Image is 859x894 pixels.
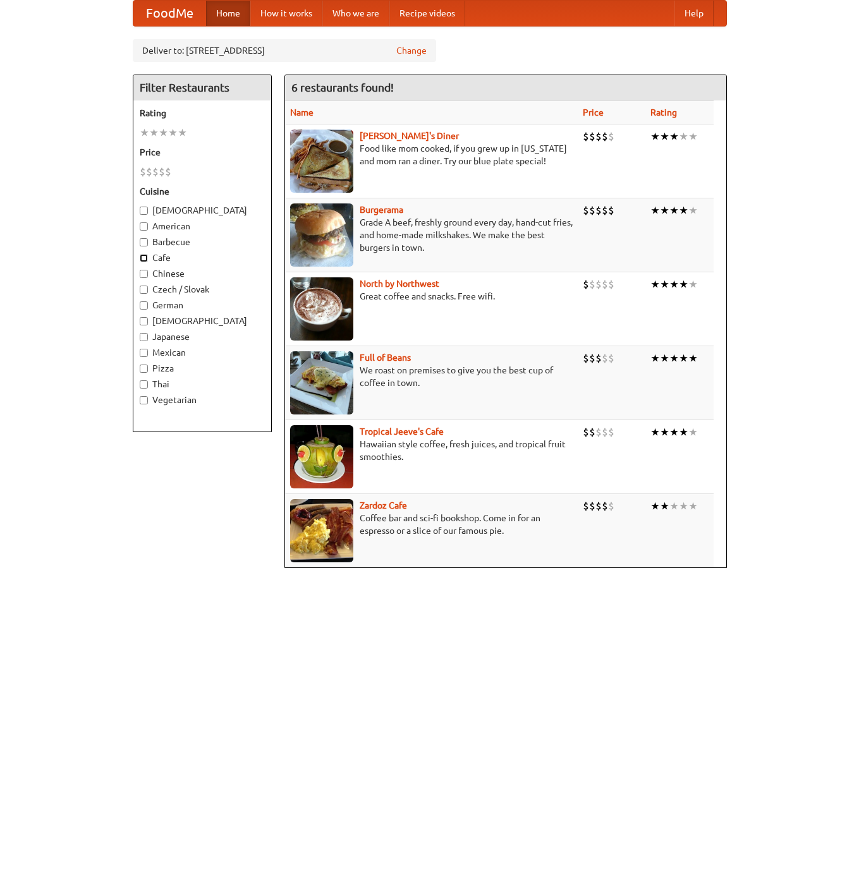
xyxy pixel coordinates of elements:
[595,130,602,143] li: $
[650,499,660,513] li: ★
[159,126,168,140] li: ★
[389,1,465,26] a: Recipe videos
[149,126,159,140] li: ★
[140,207,148,215] input: [DEMOGRAPHIC_DATA]
[688,130,698,143] li: ★
[602,130,608,143] li: $
[290,107,314,118] a: Name
[290,290,573,303] p: Great coffee and snacks. Free wifi.
[290,142,573,167] p: Food like mom cooked, if you grew up in [US_STATE] and mom ran a diner. Try our blue plate special!
[589,130,595,143] li: $
[650,107,677,118] a: Rating
[140,251,265,264] label: Cafe
[608,351,614,365] li: $
[290,438,573,463] p: Hawaiian style coffee, fresh juices, and tropical fruit smoothies.
[140,126,149,140] li: ★
[360,279,439,289] a: North by Northwest
[140,362,265,375] label: Pizza
[140,267,265,280] label: Chinese
[360,353,411,363] b: Full of Beans
[140,346,265,359] label: Mexican
[660,499,669,513] li: ★
[602,203,608,217] li: $
[650,425,660,439] li: ★
[360,131,459,141] a: [PERSON_NAME]'s Diner
[595,499,602,513] li: $
[140,165,146,179] li: $
[206,1,250,26] a: Home
[589,277,595,291] li: $
[595,351,602,365] li: $
[583,499,589,513] li: $
[583,203,589,217] li: $
[589,499,595,513] li: $
[140,204,265,217] label: [DEMOGRAPHIC_DATA]
[608,425,614,439] li: $
[140,286,148,294] input: Czech / Slovak
[290,130,353,193] img: sallys.jpg
[360,205,403,215] a: Burgerama
[595,277,602,291] li: $
[140,270,148,278] input: Chinese
[140,146,265,159] h5: Price
[152,165,159,179] li: $
[589,351,595,365] li: $
[140,315,265,327] label: [DEMOGRAPHIC_DATA]
[669,425,679,439] li: ★
[669,203,679,217] li: ★
[140,365,148,373] input: Pizza
[583,130,589,143] li: $
[669,499,679,513] li: ★
[679,203,688,217] li: ★
[140,333,148,341] input: Japanese
[595,425,602,439] li: $
[583,107,604,118] a: Price
[140,107,265,119] h5: Rating
[608,130,614,143] li: $
[140,317,148,325] input: [DEMOGRAPHIC_DATA]
[583,351,589,365] li: $
[140,238,148,246] input: Barbecue
[669,130,679,143] li: ★
[140,185,265,198] h5: Cuisine
[688,499,698,513] li: ★
[290,216,573,254] p: Grade A beef, freshly ground every day, hand-cut fries, and home-made milkshakes. We make the bes...
[602,499,608,513] li: $
[602,351,608,365] li: $
[679,277,688,291] li: ★
[650,351,660,365] li: ★
[133,75,271,100] h4: Filter Restaurants
[602,277,608,291] li: $
[140,380,148,389] input: Thai
[688,203,698,217] li: ★
[290,425,353,488] img: jeeves.jpg
[360,426,444,437] a: Tropical Jeeve's Cafe
[589,425,595,439] li: $
[583,425,589,439] li: $
[608,277,614,291] li: $
[140,378,265,390] label: Thai
[159,165,165,179] li: $
[660,425,669,439] li: ★
[290,203,353,267] img: burgerama.jpg
[140,301,148,310] input: German
[290,512,573,537] p: Coffee bar and sci-fi bookshop. Come in for an espresso or a slice of our famous pie.
[165,165,171,179] li: $
[290,351,353,414] img: beans.jpg
[650,130,660,143] li: ★
[140,396,148,404] input: Vegetarian
[679,130,688,143] li: ★
[583,277,589,291] li: $
[669,277,679,291] li: ★
[396,44,427,57] a: Change
[140,283,265,296] label: Czech / Slovak
[140,349,148,357] input: Mexican
[688,277,698,291] li: ★
[140,220,265,233] label: American
[679,499,688,513] li: ★
[290,364,573,389] p: We roast on premises to give you the best cup of coffee in town.
[360,500,407,510] a: Zardoz Cafe
[660,351,669,365] li: ★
